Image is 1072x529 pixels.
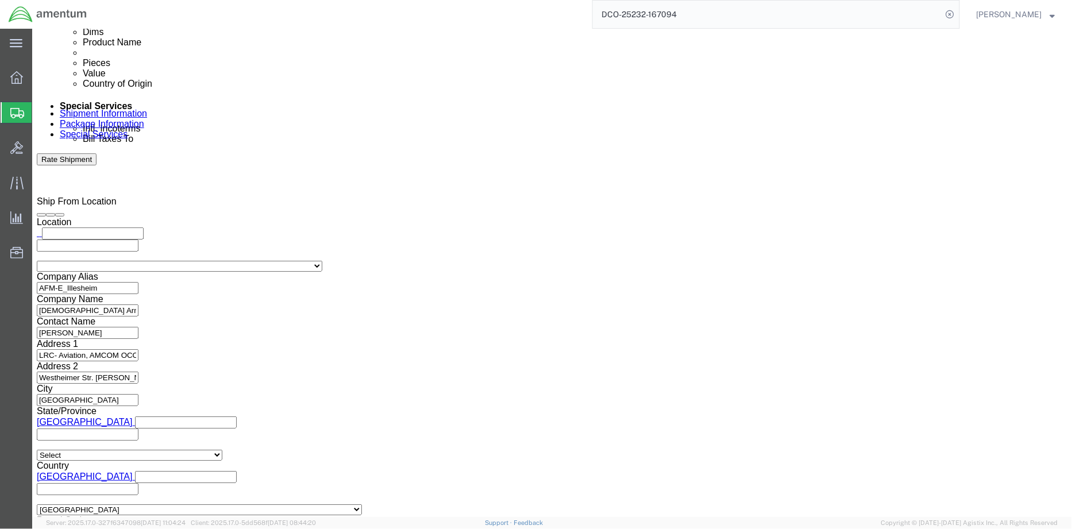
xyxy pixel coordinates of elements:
span: Copyright © [DATE]-[DATE] Agistix Inc., All Rights Reserved [881,518,1058,528]
span: Sammuel Ball [977,8,1042,21]
span: [DATE] 08:44:20 [268,519,316,526]
button: [PERSON_NAME] [976,7,1056,21]
span: [DATE] 11:04:24 [141,519,186,526]
a: Feedback [514,519,543,526]
iframe: FS Legacy Container [32,29,1072,517]
img: logo [8,6,87,23]
a: Support [485,519,514,526]
span: Server: 2025.17.0-327f6347098 [46,519,186,526]
span: Client: 2025.17.0-5dd568f [191,519,316,526]
input: Search for shipment number, reference number [593,1,942,28]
